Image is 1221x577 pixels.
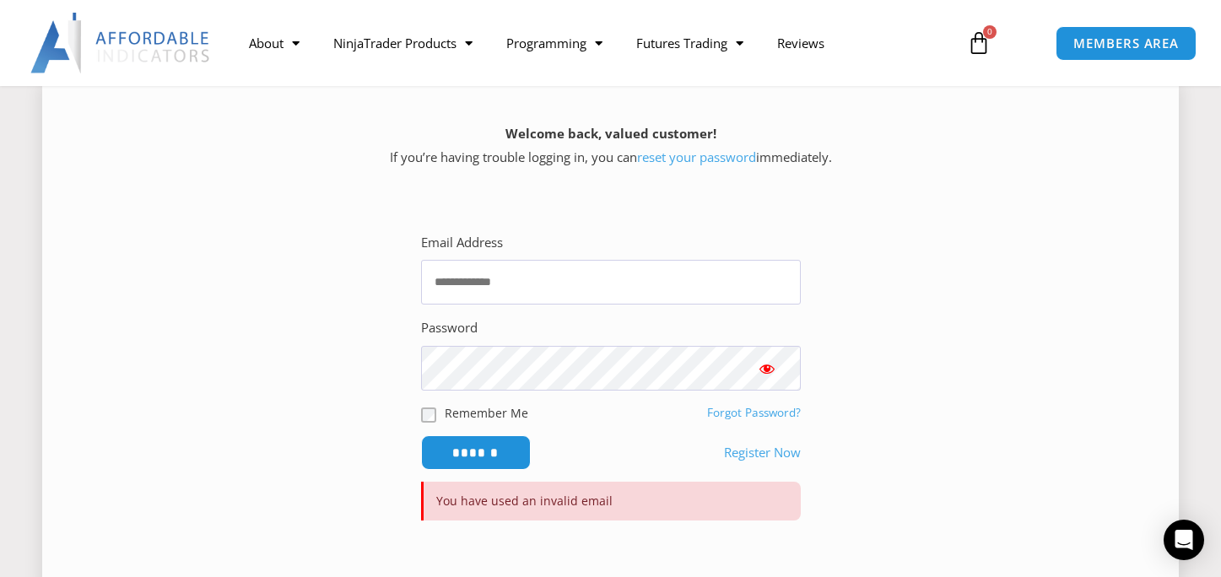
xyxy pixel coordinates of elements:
a: Futures Trading [619,24,760,62]
p: You have used an invalid email [421,482,801,520]
a: Programming [489,24,619,62]
a: 0 [942,19,1016,67]
strong: Welcome back, valued customer! [505,125,716,142]
a: reset your password [637,148,756,165]
a: About [232,24,316,62]
span: 0 [983,25,997,39]
div: Open Intercom Messenger [1164,520,1204,560]
a: Forgot Password? [707,405,801,420]
nav: Menu [232,24,953,62]
a: Reviews [760,24,841,62]
label: Remember Me [445,404,528,422]
span: MEMBERS AREA [1073,37,1179,50]
p: If you’re having trouble logging in, you can immediately. [72,122,1149,170]
a: MEMBERS AREA [1056,26,1197,61]
a: NinjaTrader Products [316,24,489,62]
img: LogoAI | Affordable Indicators – NinjaTrader [30,13,212,73]
a: Register Now [724,441,801,465]
label: Email Address [421,231,503,255]
label: Password [421,316,478,340]
button: Show password [733,346,801,391]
